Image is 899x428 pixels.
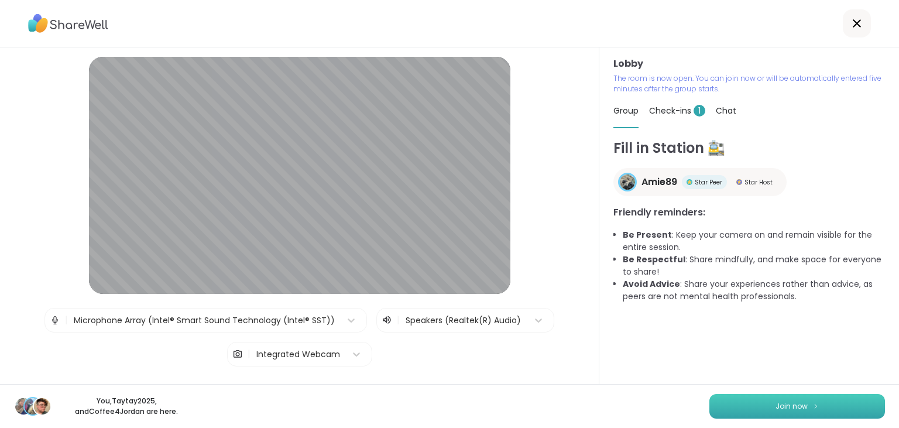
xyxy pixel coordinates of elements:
span: | [397,313,400,327]
img: Amie89 [620,174,635,190]
img: Star Host [736,179,742,185]
img: Microphone [50,309,60,332]
span: Test speaker and microphone [239,383,361,393]
button: Test speaker and microphone [234,376,365,400]
span: | [248,343,251,366]
img: ShareWell Logomark [812,403,819,409]
span: Star Host [744,178,773,187]
p: The room is now open. You can join now or will be automatically entered five minutes after the gr... [613,73,885,94]
h3: Lobby [613,57,885,71]
a: Amie89Amie89Star PeerStar PeerStar HostStar Host [613,168,787,196]
li: : Share mindfully, and make space for everyone to share! [623,254,885,278]
b: Be Respectful [623,254,685,265]
h1: Fill in Station 🚉 [613,138,885,159]
span: Check-ins [649,105,705,117]
img: Coffee4Jordan [34,398,50,415]
img: BRandom502 [15,398,32,415]
button: Join now [709,394,885,419]
img: Star Peer [687,179,692,185]
span: 1 [694,105,705,117]
b: Avoid Advice [623,278,680,290]
div: Integrated Webcam [256,348,340,361]
li: : Share your experiences rather than advice, as peers are not mental health professionals. [623,278,885,303]
img: Camera [232,343,243,366]
img: ShareWell Logo [28,10,108,37]
span: Star Peer [695,178,722,187]
img: Taytay2025 [25,398,41,415]
span: Chat [716,105,736,117]
span: Amie89 [641,175,677,189]
h3: Friendly reminders: [613,206,885,220]
b: Be Present [623,229,672,241]
div: Microphone Array (Intel® Smart Sound Technology (Intel® SST)) [74,314,335,327]
li: : Keep your camera on and remain visible for the entire session. [623,229,885,254]
span: Join now [776,401,808,412]
span: Group [613,105,639,117]
span: | [65,309,68,332]
p: You, Taytay2025 , and Coffee4Jordan are here. [61,396,192,417]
